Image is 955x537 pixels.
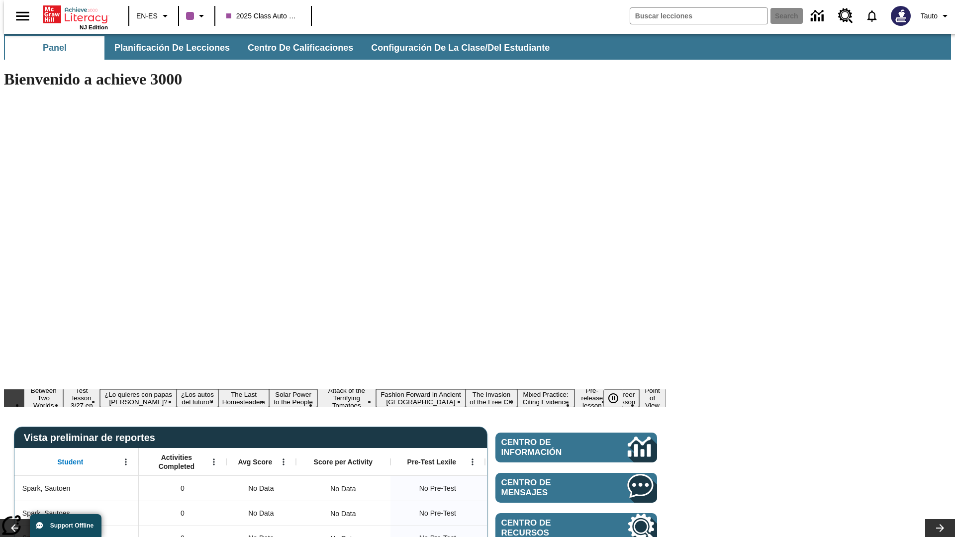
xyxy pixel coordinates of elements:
[317,385,376,411] button: Slide 7 Attack of the Terrifying Tomatoes
[465,454,480,469] button: Abrir menú
[485,501,579,526] div: No Data, Spark, Sautoes
[603,389,623,407] button: Pausar
[50,522,94,529] span: Support Offline
[501,478,598,498] span: Centro de mensajes
[4,36,559,60] div: Subbarra de navegación
[57,457,83,466] span: Student
[574,385,610,411] button: Slide 11 Pre-release lesson
[177,389,218,407] button: Slide 4 ¿Los autos del futuro?
[132,7,175,25] button: Language: EN-ES, Selecciona un idioma
[226,11,300,21] span: 2025 Class Auto Grade 13
[5,36,104,60] button: Panel
[485,476,579,501] div: No Data, Spark, Sautoen
[630,8,767,24] input: search field
[238,457,272,466] span: Avg Score
[639,385,666,411] button: Slide 13 Point of View
[314,457,373,466] span: Score per Activity
[501,438,594,457] span: Centro de información
[24,385,63,411] button: Slide 1 Between Two Worlds
[136,11,158,21] span: EN-ES
[181,483,185,494] span: 0
[139,476,226,501] div: 0, Spark, Sautoen
[114,42,230,54] span: Planificación de lecciones
[139,501,226,526] div: 0, Spark, Sautoes
[226,501,296,526] div: No Data, Spark, Sautoes
[419,483,456,494] span: No Pre-Test, Spark, Sautoen
[30,514,101,537] button: Support Offline
[80,24,108,30] span: NJ Edition
[22,508,70,519] span: Spark, Sautoes
[419,508,456,519] span: No Pre-Test, Spark, Sautoes
[925,519,955,537] button: Carrusel de lecciones, seguir
[371,42,550,54] span: Configuración de la clase/del estudiante
[243,478,279,499] span: No Data
[325,504,361,524] div: No Data, Spark, Sautoes
[218,389,270,407] button: Slide 5 The Last Homesteaders
[885,3,917,29] button: Escoja un nuevo avatar
[63,385,100,411] button: Slide 2 Test lesson 3/27 en
[269,389,317,407] button: Slide 6 Solar Power to the People
[226,476,296,501] div: No Data, Spark, Sautoen
[325,479,361,499] div: No Data, Spark, Sautoen
[24,432,160,444] span: Vista preliminar de reportes
[243,503,279,524] span: No Data
[859,3,885,29] a: Notificaciones
[276,454,291,469] button: Abrir menú
[106,36,238,60] button: Planificación de lecciones
[832,2,859,29] a: Centro de recursos, Se abrirá en una pestaña nueva.
[4,34,951,60] div: Subbarra de navegación
[43,3,108,30] div: Portada
[8,1,37,31] button: Abrir el menú lateral
[805,2,832,30] a: Centro de información
[376,389,466,407] button: Slide 8 Fashion Forward in Ancient Rome
[206,454,221,469] button: Abrir menú
[240,36,361,60] button: Centro de calificaciones
[891,6,911,26] img: Avatar
[407,457,457,466] span: Pre-Test Lexile
[917,7,955,25] button: Perfil/Configuración
[43,42,67,54] span: Panel
[248,42,353,54] span: Centro de calificaciones
[100,389,177,407] button: Slide 3 ¿Lo quieres con papas fritas?
[43,4,108,24] a: Portada
[144,453,209,471] span: Activities Completed
[363,36,558,60] button: Configuración de la clase/del estudiante
[118,454,133,469] button: Abrir menú
[4,70,666,89] h1: Bienvenido a achieve 3000
[921,11,938,21] span: Tauto
[603,389,633,407] div: Pausar
[181,508,185,519] span: 0
[495,473,657,503] a: Centro de mensajes
[466,389,517,407] button: Slide 9 The Invasion of the Free CD
[22,483,71,494] span: Spark, Sautoen
[495,433,657,462] a: Centro de información
[517,389,574,407] button: Slide 10 Mixed Practice: Citing Evidence
[182,7,211,25] button: El color de la clase es morado/púrpura. Cambiar el color de la clase.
